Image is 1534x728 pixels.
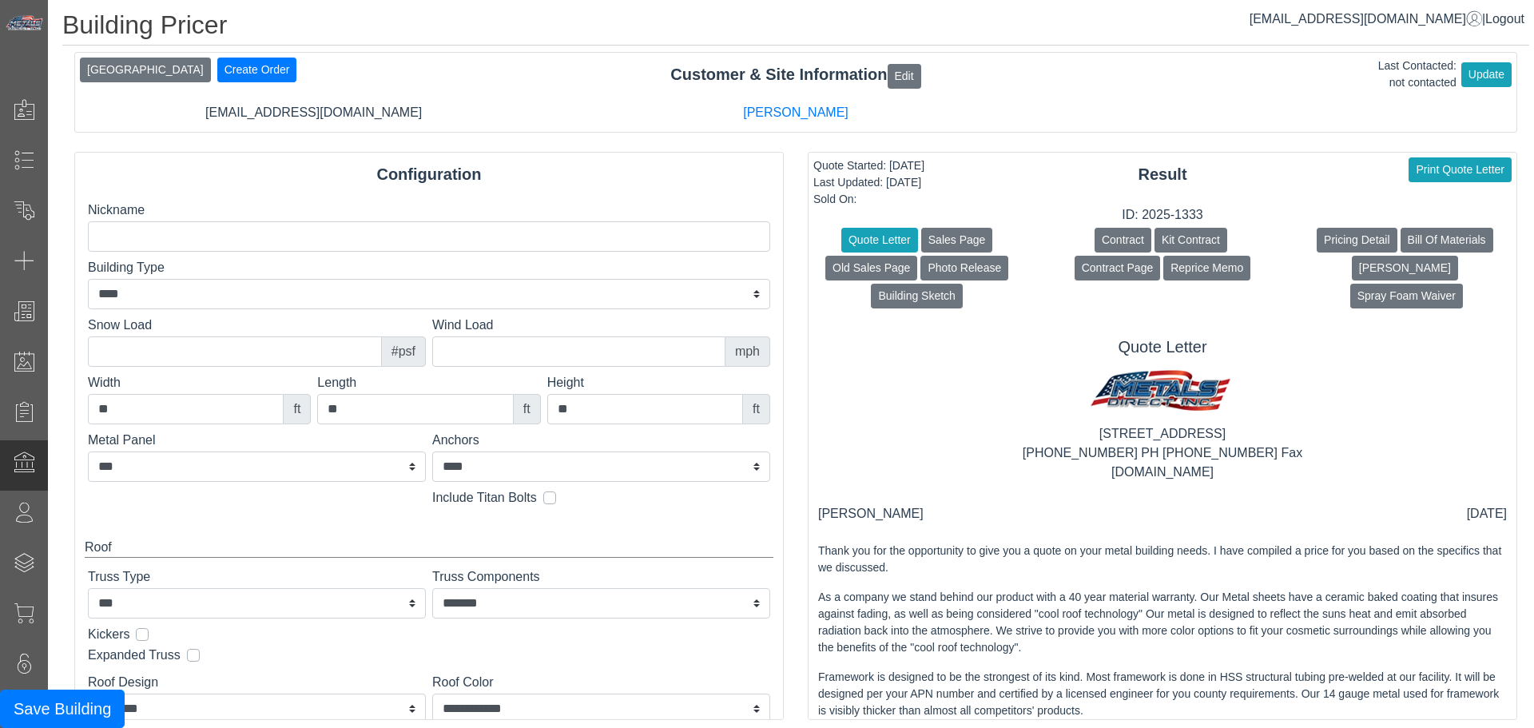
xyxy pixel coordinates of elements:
p: Thank you for the opportunity to give you a quote on your metal building needs. I have compiled a... [818,543,1507,576]
button: [PERSON_NAME] [1352,256,1458,280]
div: Last Contacted: not contacted [1378,58,1457,91]
div: [STREET_ADDRESS] [PHONE_NUMBER] PH [PHONE_NUMBER] Fax [DOMAIN_NAME] [818,424,1507,482]
label: Truss Type [88,567,426,587]
p: As a company we stand behind our product with a 40 year material warranty. Our Metal sheets have ... [818,589,1507,656]
div: Quote Started: [DATE] [813,157,924,174]
img: Metals Direct Inc Logo [5,14,45,32]
button: Reprice Memo [1163,256,1250,280]
span: Logout [1485,12,1524,26]
label: Nickname [88,201,770,220]
div: ft [283,394,311,424]
div: Last Updated: [DATE] [813,174,924,191]
label: Width [88,373,311,392]
button: Spray Foam Waiver [1350,284,1463,308]
button: Update [1461,62,1512,87]
div: [DATE] [1467,504,1507,523]
div: mph [725,336,770,367]
div: Result [809,162,1516,186]
a: [EMAIL_ADDRESS][DOMAIN_NAME] [1250,12,1482,26]
p: Framework is designed to be the strongest of its kind. Most framework is done in HSS structural t... [818,669,1507,719]
label: Length [317,373,540,392]
div: ft [513,394,541,424]
h1: Building Pricer [62,10,1529,46]
h5: Quote Letter [818,337,1507,356]
label: Truss Components [432,567,770,587]
div: [PERSON_NAME] [818,504,924,523]
button: Contract [1095,228,1151,253]
button: [GEOGRAPHIC_DATA] [80,58,211,82]
label: Building Type [88,258,770,277]
label: Height [547,373,770,392]
label: Metal Panel [88,431,426,450]
button: Edit [888,64,921,89]
div: ft [742,394,770,424]
label: Roof Color [432,673,770,692]
button: Create Order [217,58,297,82]
div: #psf [381,336,426,367]
a: [PERSON_NAME] [743,105,848,119]
button: Contract Page [1075,256,1161,280]
label: Expanded Truss [88,646,181,665]
div: Customer & Site Information [75,62,1516,88]
img: MD logo [1084,363,1241,424]
div: Configuration [75,162,783,186]
div: ID: 2025-1333 [809,205,1516,225]
label: Wind Load [432,316,770,335]
label: Anchors [432,431,770,450]
div: [EMAIL_ADDRESS][DOMAIN_NAME] [73,103,554,122]
button: Kit Contract [1154,228,1227,253]
button: Old Sales Page [825,256,917,280]
button: Photo Release [920,256,1008,280]
button: Quote Letter [841,228,918,253]
button: Pricing Detail [1317,228,1397,253]
label: Include Titan Bolts [432,488,537,507]
button: Building Sketch [871,284,963,308]
label: Kickers [88,625,129,644]
div: Sold On: [813,191,924,208]
button: Print Quote Letter [1409,157,1512,182]
div: | [1250,10,1524,29]
label: Roof Design [88,673,426,692]
button: Sales Page [921,228,993,253]
button: Bill Of Materials [1401,228,1493,253]
div: Roof [85,538,773,558]
label: Snow Load [88,316,426,335]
